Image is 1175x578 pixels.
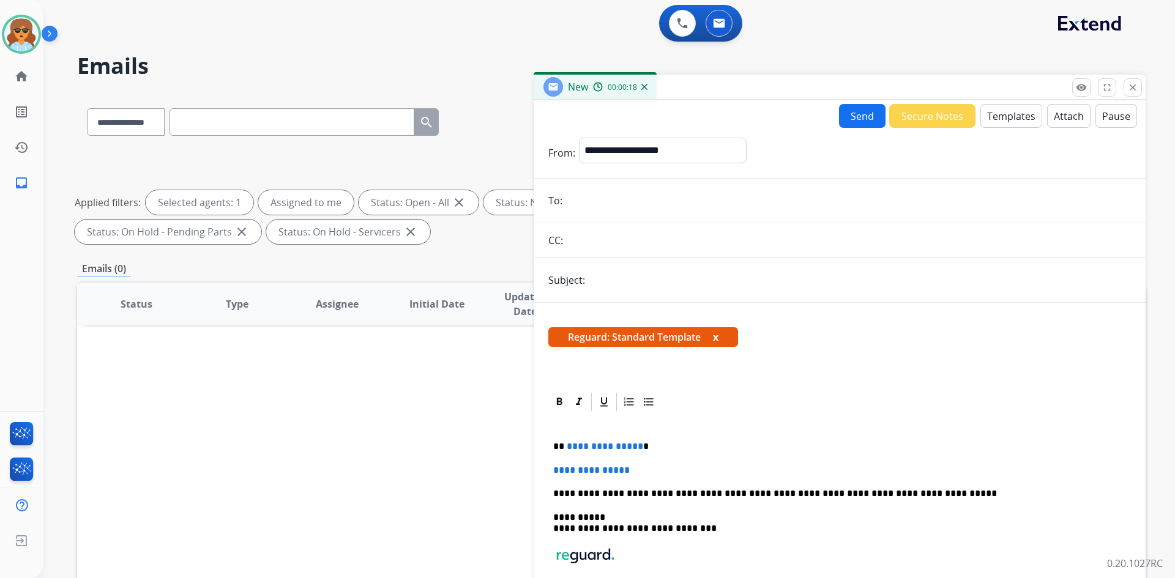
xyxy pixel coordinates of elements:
[550,393,569,411] div: Bold
[359,190,479,215] div: Status: Open - All
[452,195,466,210] mat-icon: close
[403,224,418,239] mat-icon: close
[640,393,658,411] div: Bullet List
[608,83,637,92] span: 00:00:18
[548,233,563,248] p: CC:
[146,190,253,215] div: Selected agents: 1
[1076,82,1087,93] mat-icon: remove_red_eye
[548,193,562,208] p: To:
[409,297,464,311] span: Initial Date
[713,330,718,344] button: x
[1095,104,1137,128] button: Pause
[620,393,638,411] div: Ordered List
[548,273,585,287] p: Subject:
[595,393,613,411] div: Underline
[498,289,553,319] span: Updated Date
[419,115,434,130] mat-icon: search
[1127,82,1138,93] mat-icon: close
[548,146,575,160] p: From:
[234,224,249,239] mat-icon: close
[121,297,152,311] span: Status
[266,220,430,244] div: Status: On Hold - Servicers
[14,140,29,155] mat-icon: history
[316,297,359,311] span: Assignee
[1102,82,1113,93] mat-icon: fullscreen
[226,297,248,311] span: Type
[1107,556,1163,571] p: 0.20.1027RC
[77,54,1146,78] h2: Emails
[75,220,261,244] div: Status: On Hold - Pending Parts
[980,104,1042,128] button: Templates
[14,105,29,119] mat-icon: list_alt
[483,190,613,215] div: Status: New - Initial
[568,80,588,94] span: New
[570,393,588,411] div: Italic
[1047,104,1091,128] button: Attach
[839,104,886,128] button: Send
[14,69,29,84] mat-icon: home
[75,195,141,210] p: Applied filters:
[14,176,29,190] mat-icon: inbox
[4,17,39,51] img: avatar
[548,327,738,347] span: Reguard: Standard Template
[258,190,354,215] div: Assigned to me
[889,104,975,128] button: Secure Notes
[77,261,131,276] p: Emails (0)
